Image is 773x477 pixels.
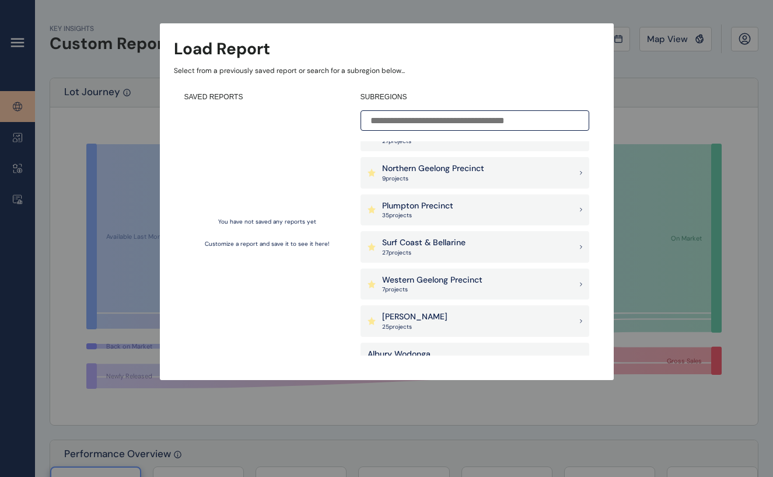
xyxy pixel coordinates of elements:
[382,163,484,175] p: Northern Geelong Precinct
[382,200,453,212] p: Plumpton Precinct
[382,249,466,257] p: 27 project s
[382,175,484,183] p: 9 project s
[382,311,447,323] p: [PERSON_NAME]
[174,66,600,76] p: Select from a previously saved report or search for a subregion below...
[184,92,350,102] h4: SAVED REPORTS
[382,285,482,294] p: 7 project s
[218,218,316,226] p: You have not saved any reports yet
[382,274,482,286] p: Western Geelong Precinct
[382,323,447,331] p: 25 project s
[382,211,453,220] p: 35 project s
[361,92,589,102] h4: SUBREGIONS
[368,349,431,360] p: Albury Wodonga
[174,37,270,60] h3: Load Report
[382,137,482,145] p: 27 project s
[205,240,330,248] p: Customize a report and save it to see it here!
[382,237,466,249] p: Surf Coast & Bellarine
